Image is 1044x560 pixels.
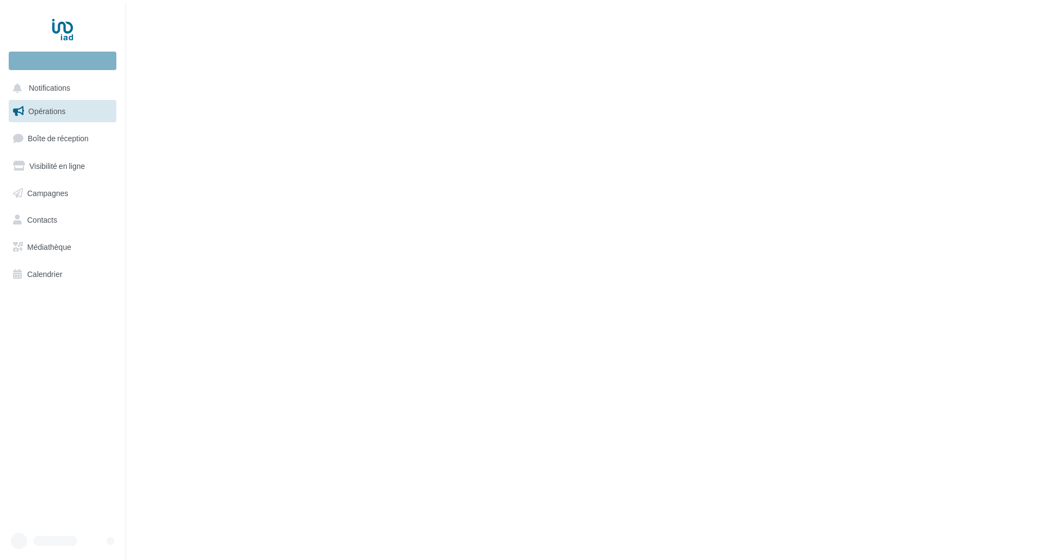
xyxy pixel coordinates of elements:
[7,155,119,178] a: Visibilité en ligne
[27,215,57,224] span: Contacts
[7,100,119,123] a: Opérations
[7,182,119,205] a: Campagnes
[27,242,71,251] span: Médiathèque
[7,209,119,231] a: Contacts
[28,134,89,143] span: Boîte de réception
[27,269,63,279] span: Calendrier
[7,263,119,286] a: Calendrier
[7,127,119,150] a: Boîte de réception
[28,106,65,116] span: Opérations
[9,52,116,70] div: Nouvelle campagne
[29,84,70,93] span: Notifications
[7,236,119,259] a: Médiathèque
[29,161,85,171] span: Visibilité en ligne
[27,188,69,197] span: Campagnes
